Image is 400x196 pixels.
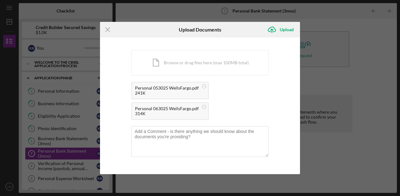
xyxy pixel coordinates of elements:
[135,91,199,96] div: 241K
[135,86,199,91] div: Personal 053025 WellsFargo.pdf
[280,23,294,36] div: Upload
[179,27,221,32] h6: Upload Documents
[135,106,199,111] div: Personal 063025 WellsFargo.pdf
[264,23,300,36] button: Upload
[135,111,199,116] div: 314K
